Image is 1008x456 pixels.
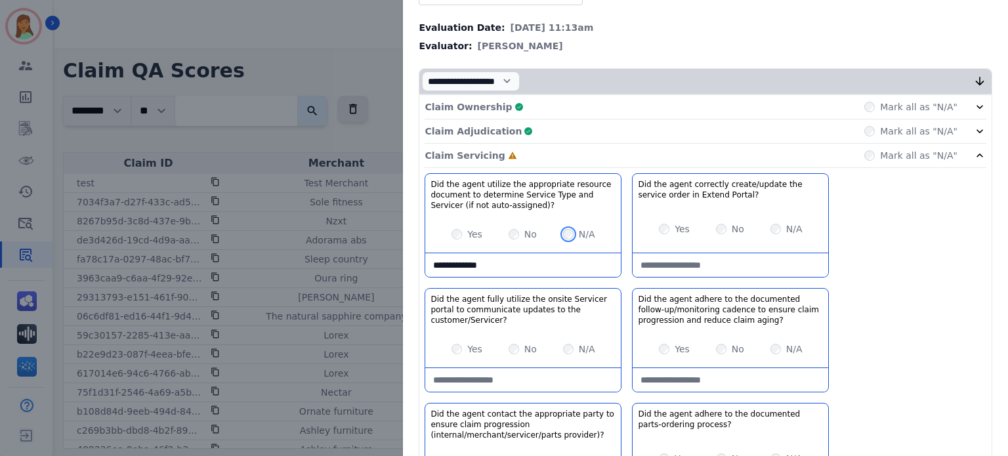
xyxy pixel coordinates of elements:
[579,342,595,356] label: N/A
[524,342,537,356] label: No
[880,100,957,114] label: Mark all as "N/A"
[425,100,512,114] p: Claim Ownership
[732,222,744,236] label: No
[430,409,616,440] h3: Did the agent contact the appropriate party to ensure claim progression (internal/merchant/servic...
[425,149,505,162] p: Claim Servicing
[478,39,563,52] span: [PERSON_NAME]
[732,342,744,356] label: No
[579,228,595,241] label: N/A
[675,342,690,356] label: Yes
[511,21,594,34] span: [DATE] 11:13am
[880,125,957,138] label: Mark all as "N/A"
[430,294,616,325] h3: Did the agent fully utilize the onsite Servicer portal to communicate updates to the customer/Ser...
[880,149,957,162] label: Mark all as "N/A"
[638,294,823,325] h3: Did the agent adhere to the documented follow-up/monitoring cadence to ensure claim progression a...
[419,39,992,52] div: Evaluator:
[430,179,616,211] h3: Did the agent utilize the appropriate resource document to determine Service Type and Servicer (i...
[524,228,537,241] label: No
[425,125,522,138] p: Claim Adjudication
[419,21,992,34] div: Evaluation Date:
[638,409,823,430] h3: Did the agent adhere to the documented parts-ordering process?
[638,179,823,200] h3: Did the agent correctly create/update the service order in Extend Portal?
[467,228,482,241] label: Yes
[675,222,690,236] label: Yes
[786,342,803,356] label: N/A
[786,222,803,236] label: N/A
[467,342,482,356] label: Yes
